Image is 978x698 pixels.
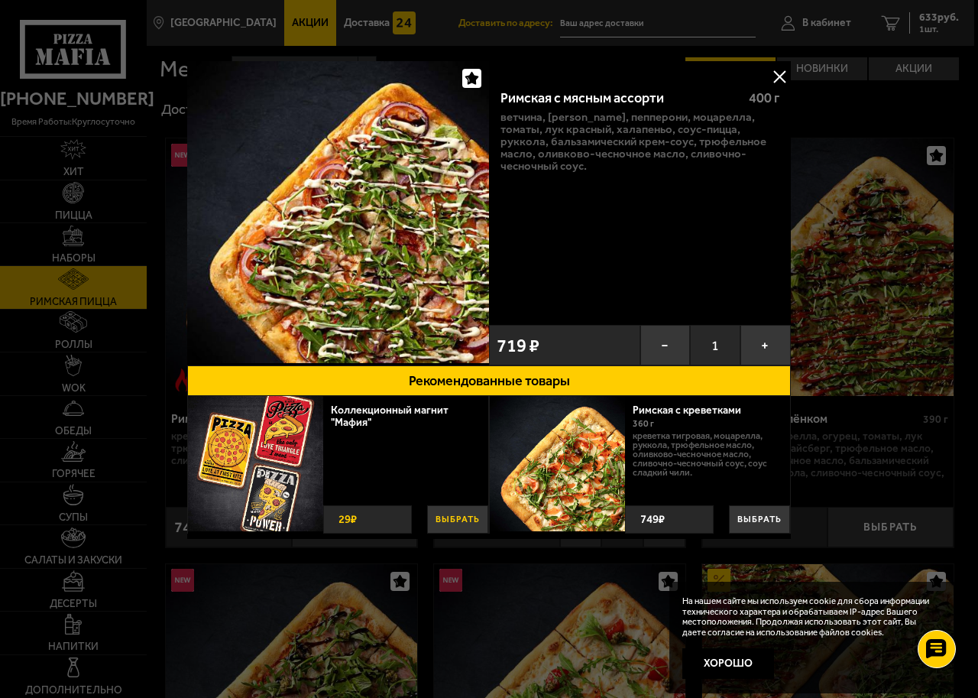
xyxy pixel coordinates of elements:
[640,325,691,365] button: −
[187,61,489,365] a: Римская с мясным ассорти
[740,325,791,365] button: +
[500,90,736,107] div: Римская с мясным ассорти
[729,505,790,534] button: Выбрать
[500,111,779,172] p: ветчина, [PERSON_NAME], пепперони, моцарелла, томаты, лук красный, халапеньо, соус-пицца, руккола...
[633,431,779,477] p: креветка тигровая, моцарелла, руккола, трюфельное масло, оливково-чесночное масло, сливочно-чесно...
[331,404,449,429] a: Коллекционный магнит "Мафия"
[187,61,489,363] img: Римская с мясным ассорти
[497,336,539,355] span: 719 ₽
[749,89,779,106] span: 400 г
[187,365,791,396] button: Рекомендованные товары
[335,506,361,533] strong: 29 ₽
[633,404,756,417] a: Римская с креветками
[690,325,740,365] span: 1
[633,418,654,429] span: 360 г
[682,648,774,679] button: Хорошо
[427,505,488,534] button: Выбрать
[636,506,669,533] strong: 749 ₽
[682,596,941,638] p: На нашем сайте мы используем cookie для сбора информации технического характера и обрабатываем IP...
